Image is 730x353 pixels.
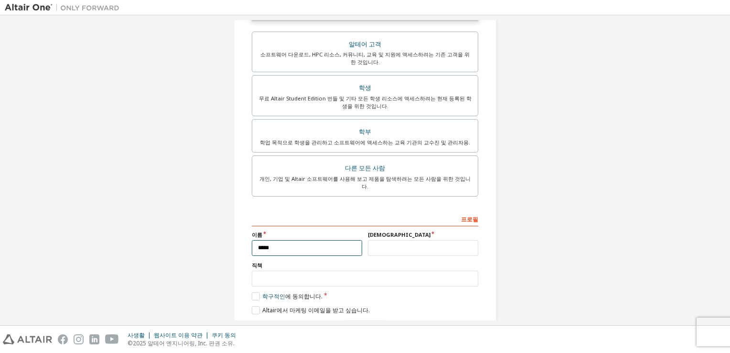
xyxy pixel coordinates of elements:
div: 학업 목적으로 학생을 관리하고 소프트웨어에 액세스하는 교육 기관의 교수진 및 관리자용. [258,139,472,146]
label: 직책 [252,262,478,269]
div: 무료 Altair Student Edition 번들 및 기타 모든 학생 리소스에 액세스하려는 현재 등록된 학생을 위한 것입니다. [258,95,472,110]
font: 2025 알테어 엔지니어링, Inc. 판권 소유. [133,339,235,347]
img: altair_logo.svg [3,334,52,344]
div: 다른 모든 사람 [258,162,472,175]
div: Read and acccept EULA to continue [252,320,478,334]
div: 프로필 [252,211,478,226]
div: 알테어 고객 [258,38,472,51]
div: 소프트웨어 다운로드, HPC 리소스, 커뮤니티, 교육 및 지원에 액세스하려는 기존 고객을 위한 것입니다. [258,51,472,66]
label: Altair에서 마케팅 이메일을 받고 싶습니다. [252,306,370,314]
img: youtube.svg [105,334,119,344]
label: 이름 [252,231,362,239]
div: 학생 [258,81,472,95]
a: 학구적인 [262,292,285,300]
p: © [128,339,242,347]
label: [DEMOGRAPHIC_DATA] [368,231,478,239]
div: 사생활 [128,331,154,339]
div: 웹사이트 이용 약관 [154,331,212,339]
label: 에 동의합니다. [252,292,322,300]
div: 학부 [258,125,472,139]
div: 쿠키 동의 [212,331,242,339]
div: 개인, 기업 및 Altair 소프트웨어를 사용해 보고 제품을 탐색하려는 모든 사람을 위한 것입니다. [258,175,472,190]
img: instagram.svg [74,334,84,344]
img: linkedin.svg [89,334,99,344]
img: Altair One [5,3,124,12]
img: facebook.svg [58,334,68,344]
